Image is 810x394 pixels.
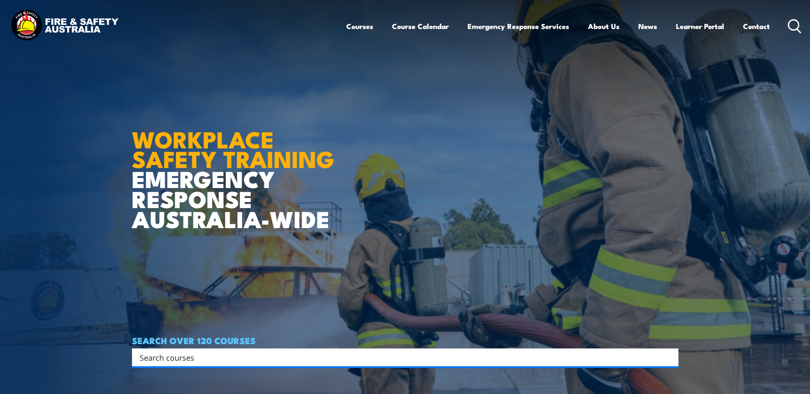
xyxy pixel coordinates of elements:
a: Contact [743,15,770,38]
button: Search magnifier button [664,351,675,363]
h4: SEARCH OVER 120 COURSES [132,336,678,345]
a: About Us [588,15,620,38]
a: Learner Portal [676,15,724,38]
a: Courses [346,15,373,38]
a: Course Calendar [392,15,449,38]
input: Search input [140,351,660,364]
strong: WORKPLACE SAFETY TRAINING [132,121,334,176]
form: Search form [141,351,661,363]
h1: EMERGENCY RESPONSE AUSTRALIA-WIDE [132,107,341,229]
a: Emergency Response Services [468,15,569,38]
a: News [638,15,657,38]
